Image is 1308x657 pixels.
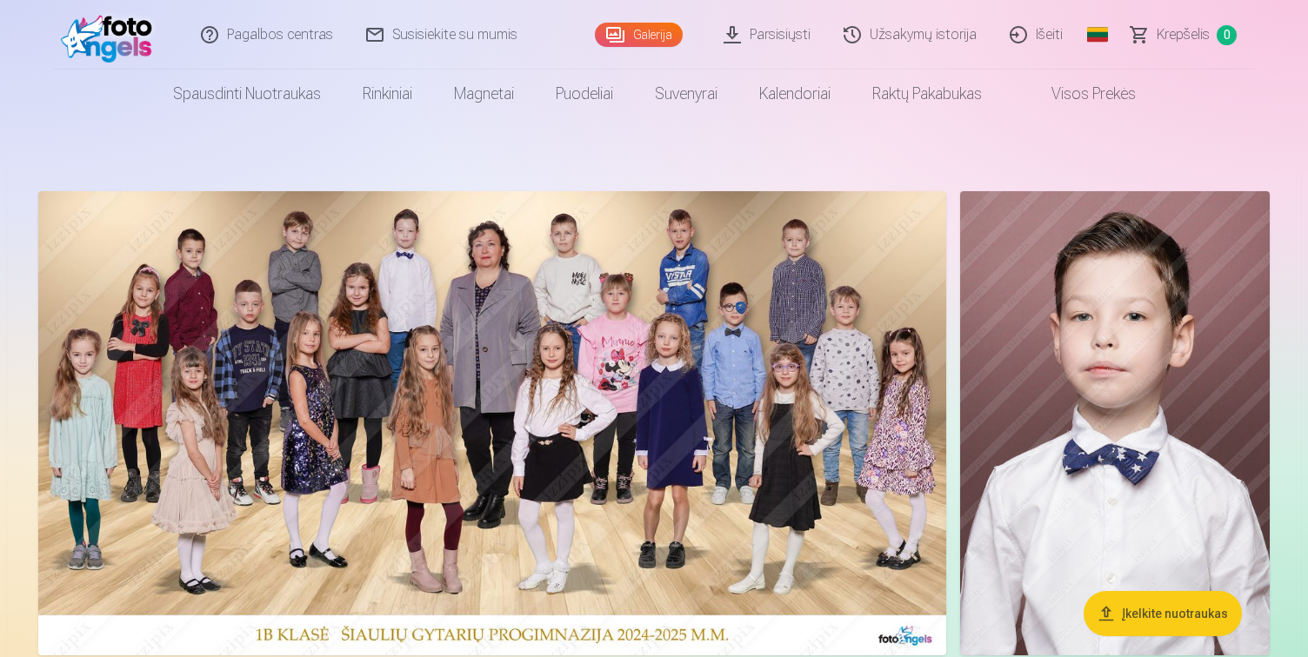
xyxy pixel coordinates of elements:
span: Krepšelis [1157,24,1210,45]
img: /fa5 [61,7,161,63]
a: Puodeliai [535,70,634,118]
a: Visos prekės [1003,70,1157,118]
a: Suvenyrai [634,70,738,118]
a: Raktų pakabukas [851,70,1003,118]
a: Magnetai [433,70,535,118]
a: Spausdinti nuotraukas [152,70,342,118]
a: Galerija [595,23,683,47]
a: Kalendoriai [738,70,851,118]
button: Įkelkite nuotraukas [1084,591,1242,636]
span: 0 [1217,25,1237,45]
a: Rinkiniai [342,70,433,118]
